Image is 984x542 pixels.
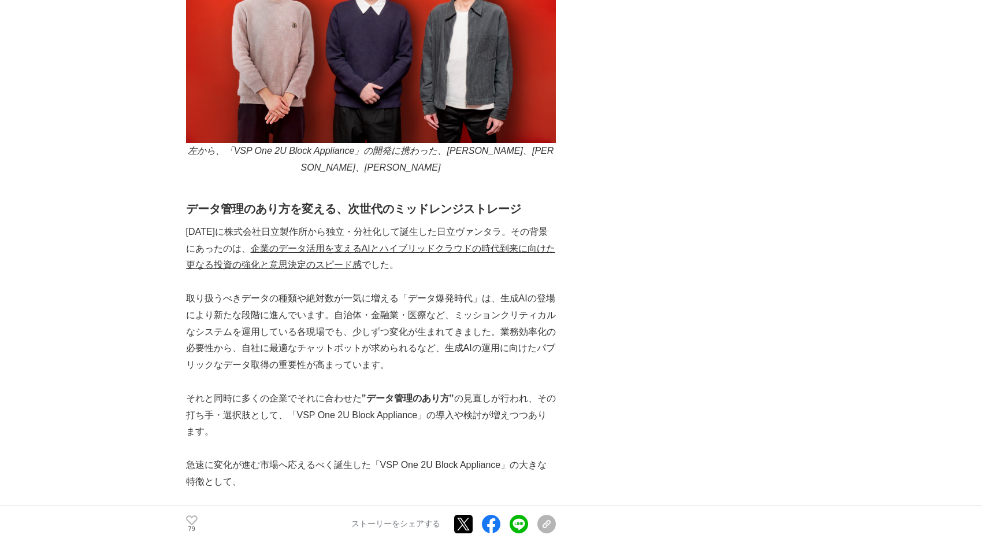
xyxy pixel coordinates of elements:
[188,146,554,172] em: 左から、「VSP One 2U Block Appliance」の開発に携わった、[PERSON_NAME]、[PERSON_NAME]、[PERSON_NAME]
[186,390,556,440] p: それと同時に多くの企業でそれに合わせた の見直しが行われ、その打ち手・選択肢として、「VSP One 2U Block Appliance」の導入や検討が増えつつあります。
[186,526,198,532] p: 79
[186,244,555,270] u: 企業のデータ活用を支えるAIとハイブリッドクラウドの時代到来に向けた更なる投資の強化と意思決定のスピード感
[362,393,454,403] strong: ”データ管理のあり方”
[186,457,556,491] p: 急速に変化が進む市場へ応えるべく誕生した「VSP One 2U Block Appliance」の大きな特徴として、
[186,290,556,374] p: 取り扱うべきデータの種類や絶対数が一気に増える「データ爆発時代」は、生成AIの登場により新たな段階に進んでいます。自治体・金融業・医療など、ミッションクリティカルなシステムを運用している各現場で...
[186,224,556,274] p: [DATE]に株式会社日立製作所から独立・分社化して誕生した日立ヴァンタラ。その背景にあったのは、 でした。
[186,200,556,218] h2: データ管理のあり方を変える、次世代のミッドレンジストレージ
[351,519,440,529] p: ストーリーをシェアする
